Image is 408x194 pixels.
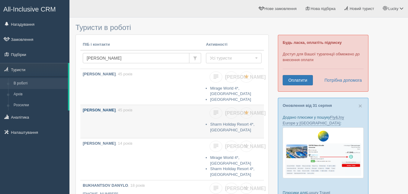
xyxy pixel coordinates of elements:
[128,183,145,188] span: , 18 років
[83,53,189,63] input: Пошук за ПІБ, паспортом або контактами
[283,103,332,108] a: Оновлення від 31 серпня
[116,141,132,146] span: , 14 років
[11,89,68,100] a: Архів
[83,72,116,76] b: [PERSON_NAME]
[210,86,251,96] a: Mirage World 4*, [GEOGRAPHIC_DATA]
[311,6,336,11] span: Нова підбірка
[358,103,362,109] button: Close
[0,0,69,17] a: All-Inclusive CRM
[206,53,262,63] button: Усі туристи
[210,155,251,166] a: Mirage World 4*, [GEOGRAPHIC_DATA]
[388,6,398,11] span: Lucky
[320,75,362,85] a: Потрібна допомога
[283,115,344,126] a: Fly&Joy Europe у [GEOGRAPHIC_DATA]
[116,108,132,112] span: , 45 років
[80,69,204,102] a: [PERSON_NAME], 45 років
[11,100,68,111] a: Розсилки
[225,107,238,119] a: [PERSON_NAME]
[225,144,266,149] span: [PERSON_NAME]
[83,183,128,188] b: BUKHANTSOV DANYLO
[75,23,131,31] span: Туристи в роботі
[204,39,264,50] th: Активності
[225,183,238,194] a: [PERSON_NAME]
[225,186,266,191] span: [PERSON_NAME]
[225,71,238,83] a: [PERSON_NAME]
[116,72,132,76] span: , 45 років
[350,6,374,11] span: Новий турист
[283,114,364,126] p: Додано плюсики у пошуку :
[278,35,368,92] div: Доступ для Вашої турагенції обмежено до внесення оплати
[3,5,56,13] span: All-Inclusive CRM
[225,74,266,80] span: [PERSON_NAME]
[210,166,255,177] a: Sharm Holiday Resort 4*, [GEOGRAPHIC_DATA]
[83,108,116,112] b: [PERSON_NAME]
[83,141,116,146] b: [PERSON_NAME]
[210,55,254,61] span: Усі туристи
[11,78,68,89] a: В роботі
[265,6,297,11] span: Нове замовлення
[80,39,204,50] th: ПІБ і контакти
[283,40,342,45] b: Будь ласка, оплатіть підписку
[210,122,255,132] a: Sharm Holiday Resort 4*, [GEOGRAPHIC_DATA]
[210,97,251,102] a: [GEOGRAPHIC_DATA]
[358,102,362,109] span: ×
[283,127,364,178] img: fly-joy-de-proposal-crm-for-travel-agency.png
[225,110,266,116] span: [PERSON_NAME]
[225,141,238,152] a: [PERSON_NAME]
[80,138,204,177] a: [PERSON_NAME], 14 років
[283,75,313,85] a: Оплатити
[80,105,204,138] a: [PERSON_NAME], 45 років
